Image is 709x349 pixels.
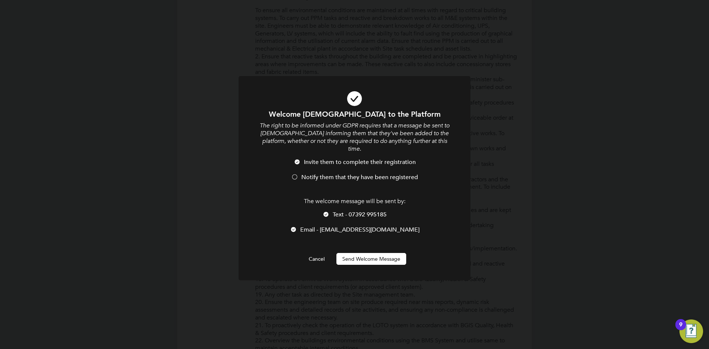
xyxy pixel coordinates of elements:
[258,109,451,119] h1: Welcome [DEMOGRAPHIC_DATA] to the Platform
[336,253,406,265] button: Send Welcome Message
[303,253,330,265] button: Cancel
[304,158,416,166] span: Invite them to complete their registration
[260,122,449,152] i: The right to be informed under GDPR requires that a message be sent to [DEMOGRAPHIC_DATA] informi...
[258,198,451,205] p: The welcome message will be sent by:
[300,226,419,233] span: Email - [EMAIL_ADDRESS][DOMAIN_NAME]
[679,319,703,343] button: Open Resource Center, 9 new notifications
[679,325,682,334] div: 9
[333,211,387,218] span: Text - 07392 995185
[301,174,418,181] span: Notify them that they have been registered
